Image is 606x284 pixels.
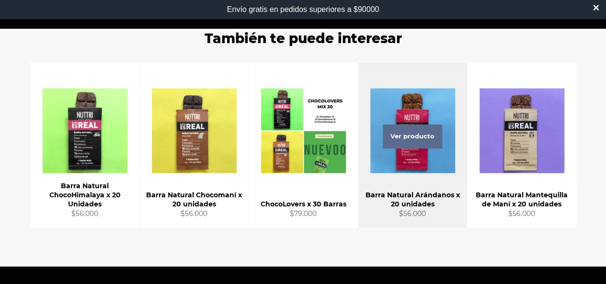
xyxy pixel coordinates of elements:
[358,62,467,228] a: Barra Natural Arándanos x 20 unidades Barra Natural Arándanos x 20 unidades $56.000 Ver producto
[261,88,346,173] img: ChocoLovers x 30 Barras
[383,125,442,148] span: Ver producto
[467,62,576,228] a: Barra Natural Mantequilla de Maní x 20 unidades Barra Natural Mantequilla de Maní x 20 unidades $...
[508,209,535,217] span: $56.000
[152,88,237,173] img: Barra Natural Chocomaní x 20 unidades
[43,88,127,173] img: Barra Natural ChocoHimalaya x 20 Unidades
[146,190,242,209] div: Barra Natural Chocomaní x 20 unidades
[227,5,379,14] div: Envío gratis en pedidos superiores a $90000
[36,181,133,209] div: Barra Natural ChocoHimalaya x 20 Unidades
[255,199,352,208] div: ChocoLovers x 30 Barras
[249,62,358,228] a: ChocoLovers x 30 Barras ChocoLovers x 30 Barras $79.000
[71,209,98,217] span: $56.000
[473,190,570,209] div: Barra Natural Mantequilla de Maní x 20 unidades
[480,88,564,173] img: Barra Natural Mantequilla de Maní x 20 unidades
[364,190,461,209] div: Barra Natural Arándanos x 20 unidades
[290,209,317,217] span: $79.000
[139,62,249,228] a: Barra Natural Chocomaní x 20 unidades Barra Natural Chocomaní x 20 unidades $56.000
[181,209,207,217] span: $56.000
[30,62,139,228] a: Barra Natural ChocoHimalaya x 20 Unidades Barra Natural ChocoHimalaya x 20 Unidades $56.000
[30,29,576,48] h4: También te puede interesar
